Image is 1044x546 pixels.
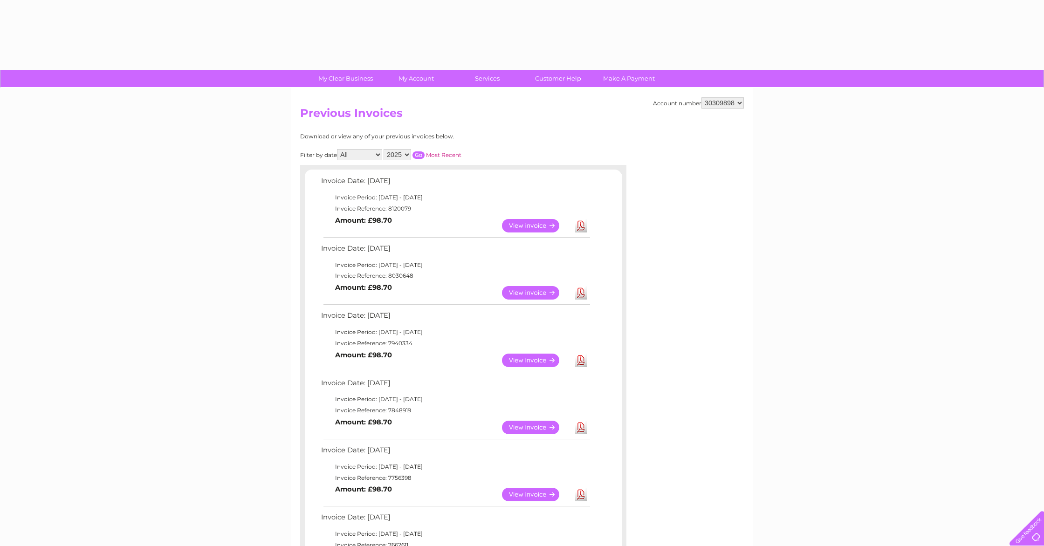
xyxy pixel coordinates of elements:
b: Amount: £98.70 [335,418,392,426]
td: Invoice Reference: 8120079 [319,203,591,214]
a: Download [575,286,587,300]
td: Invoice Date: [DATE] [319,309,591,327]
a: View [502,286,570,300]
a: View [502,488,570,501]
td: Invoice Date: [DATE] [319,444,591,461]
td: Invoice Reference: 7848919 [319,405,591,416]
td: Invoice Date: [DATE] [319,242,591,259]
div: Account number [653,97,744,109]
td: Invoice Date: [DATE] [319,511,591,528]
td: Invoice Period: [DATE] - [DATE] [319,461,591,472]
a: Download [575,219,587,232]
a: View [502,219,570,232]
td: Invoice Period: [DATE] - [DATE] [319,528,591,539]
a: My Account [378,70,455,87]
a: Services [449,70,526,87]
b: Amount: £98.70 [335,351,392,359]
a: Make A Payment [591,70,667,87]
a: My Clear Business [307,70,384,87]
td: Invoice Period: [DATE] - [DATE] [319,192,591,203]
td: Invoice Date: [DATE] [319,175,591,192]
a: Download [575,354,587,367]
td: Invoice Date: [DATE] [319,377,591,394]
td: Invoice Period: [DATE] - [DATE] [319,259,591,271]
td: Invoice Reference: 7940334 [319,338,591,349]
div: Download or view any of your previous invoices below. [300,133,545,140]
a: Most Recent [426,151,461,158]
a: Download [575,421,587,434]
b: Amount: £98.70 [335,283,392,292]
td: Invoice Period: [DATE] - [DATE] [319,327,591,338]
a: View [502,354,570,367]
a: View [502,421,570,434]
div: Filter by date [300,149,545,160]
b: Amount: £98.70 [335,485,392,493]
b: Amount: £98.70 [335,216,392,225]
td: Invoice Period: [DATE] - [DATE] [319,394,591,405]
a: Download [575,488,587,501]
td: Invoice Reference: 8030648 [319,270,591,281]
td: Invoice Reference: 7756398 [319,472,591,484]
h2: Previous Invoices [300,107,744,124]
a: Customer Help [520,70,597,87]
